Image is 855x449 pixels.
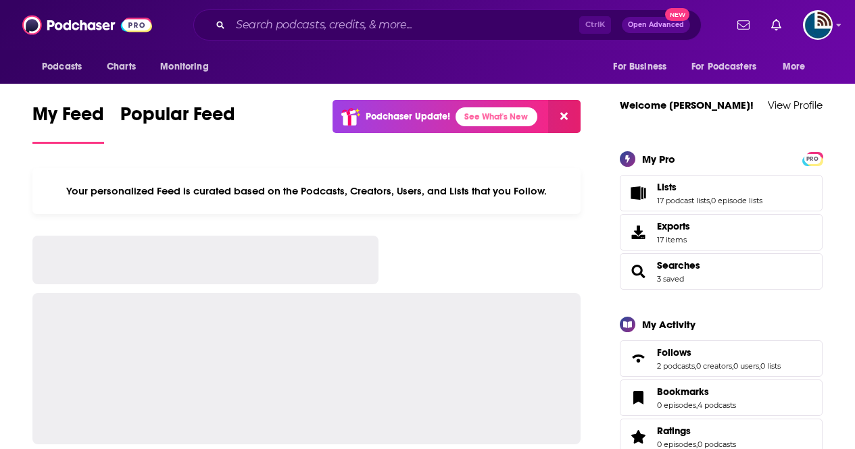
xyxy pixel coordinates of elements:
[803,10,833,40] img: User Profile
[696,400,698,410] span: ,
[783,57,806,76] span: More
[665,8,689,21] span: New
[803,10,833,40] span: Logged in as tdunyak
[193,9,702,41] div: Search podcasts, credits, & more...
[733,361,759,371] a: 0 users
[98,54,144,80] a: Charts
[620,175,823,211] span: Lists
[766,14,787,36] a: Show notifications dropdown
[710,196,711,205] span: ,
[456,107,537,126] a: See What's New
[760,361,781,371] a: 0 lists
[657,386,736,398] a: Bookmarks
[803,10,833,40] button: Show profile menu
[695,361,696,371] span: ,
[22,12,152,38] img: Podchaser - Follow, Share and Rate Podcasts
[579,16,611,34] span: Ctrl K
[657,259,700,271] a: Searches
[698,440,736,449] a: 0 podcasts
[657,181,677,193] span: Lists
[657,220,690,232] span: Exports
[759,361,760,371] span: ,
[696,440,698,449] span: ,
[657,400,696,410] a: 0 episodes
[613,57,666,76] span: For Business
[620,379,823,416] span: Bookmarks
[657,196,710,205] a: 17 podcast lists
[107,57,136,76] span: Charts
[732,14,755,36] a: Show notifications dropdown
[620,214,823,250] a: Exports
[657,386,709,398] span: Bookmarks
[620,253,823,290] span: Searches
[620,340,823,377] span: Follows
[696,361,732,371] a: 0 creators
[625,184,652,203] a: Lists
[657,235,690,244] span: 17 items
[657,440,696,449] a: 0 episodes
[657,181,762,193] a: Lists
[642,318,695,331] div: My Activity
[657,346,691,359] span: Follows
[230,14,579,36] input: Search podcasts, credits, & more...
[604,54,683,80] button: open menu
[625,388,652,407] a: Bookmarks
[642,153,675,165] div: My Pro
[120,103,235,134] span: Popular Feed
[773,54,823,80] button: open menu
[768,99,823,111] a: View Profile
[620,99,754,111] a: Welcome [PERSON_NAME]!
[657,425,736,437] a: Ratings
[625,427,652,446] a: Ratings
[622,17,690,33] button: Open AdvancedNew
[625,349,652,368] a: Follows
[625,262,652,281] a: Searches
[32,54,99,80] button: open menu
[732,361,733,371] span: ,
[160,57,208,76] span: Monitoring
[657,361,695,371] a: 2 podcasts
[804,154,821,164] span: PRO
[698,400,736,410] a: 4 podcasts
[628,22,684,28] span: Open Advanced
[711,196,762,205] a: 0 episode lists
[691,57,756,76] span: For Podcasters
[657,425,691,437] span: Ratings
[42,57,82,76] span: Podcasts
[366,111,450,122] p: Podchaser Update!
[804,153,821,163] a: PRO
[657,274,684,284] a: 3 saved
[32,168,581,214] div: Your personalized Feed is curated based on the Podcasts, Creators, Users, and Lists that you Follow.
[32,103,104,144] a: My Feed
[151,54,226,80] button: open menu
[683,54,776,80] button: open menu
[657,346,781,359] a: Follows
[32,103,104,134] span: My Feed
[625,223,652,242] span: Exports
[120,103,235,144] a: Popular Feed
